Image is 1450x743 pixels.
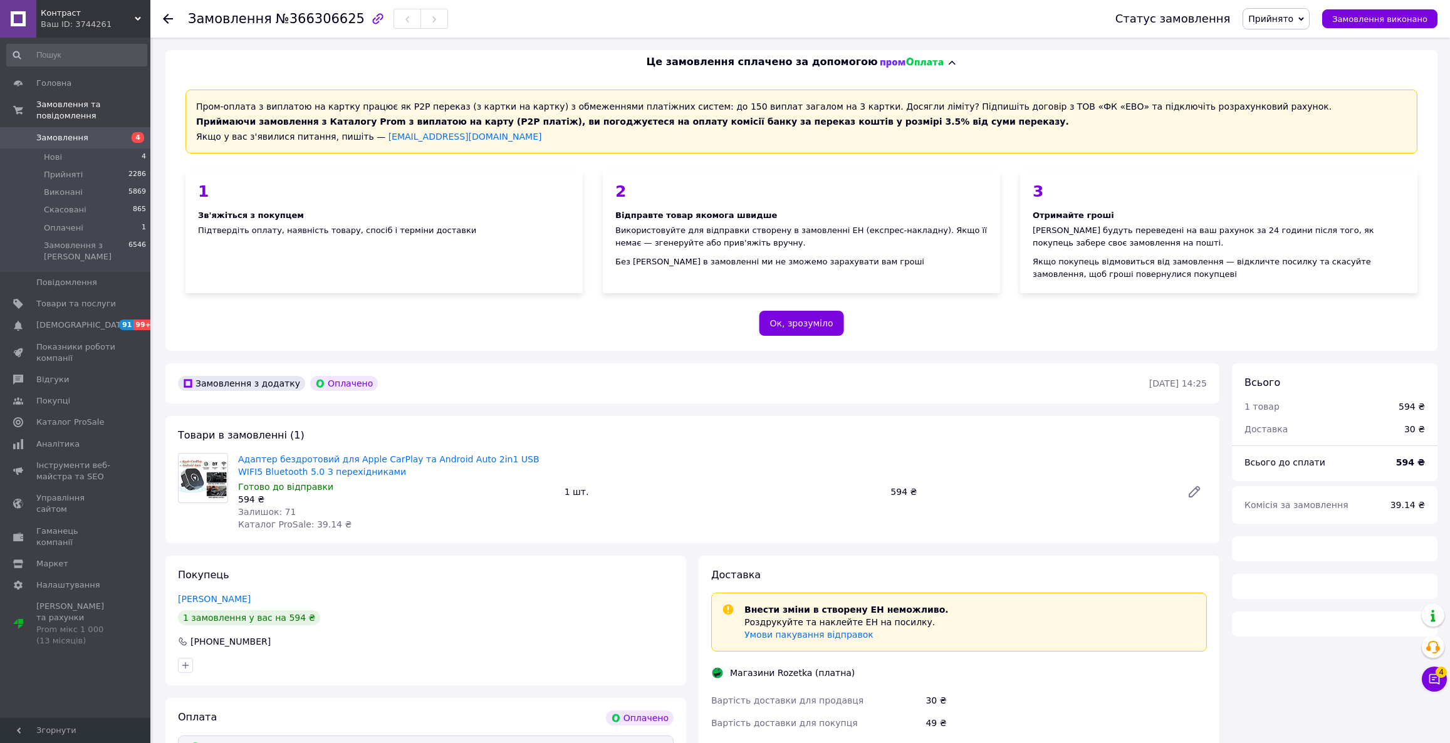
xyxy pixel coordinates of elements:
span: Замовлення та повідомлення [36,99,150,122]
div: 49 ₴ [923,712,1209,734]
span: Замовлення з [PERSON_NAME] [44,240,128,262]
span: 39.14 ₴ [1390,500,1425,510]
span: Повідомлення [36,277,97,288]
span: 2286 [128,169,146,180]
a: Адаптер бездротовий для Apple CarPlay та Android Auto 2in1 USB WIFI5 Bluetooth 5.0 З перехідниками [238,454,540,477]
span: Товари та послуги [36,298,116,309]
div: Підтвердіть оплату, наявність товару, спосіб і терміни доставки [185,171,583,293]
div: Статус замовлення [1115,13,1231,25]
b: 594 ₴ [1396,457,1425,467]
img: Адаптер бездротовий для Apple CarPlay та Android Auto 2in1 USB WIFI5 Bluetooth 5.0 З перехідниками [179,456,227,500]
div: 30 ₴ [923,689,1209,712]
div: Магазини Rozetka (платна) [727,667,858,679]
span: 865 [133,204,146,216]
span: 5869 [128,187,146,198]
span: Скасовані [44,204,86,216]
div: Якщо у вас з'явилися питання, пишіть — [196,130,1407,143]
span: Відгуки [36,374,69,385]
button: Чат з покупцем4 [1422,667,1447,692]
span: Вартість доставки для продавця [711,695,863,705]
div: 3 [1033,184,1405,199]
div: Без [PERSON_NAME] в замовленні ми не зможемо зарахувати вам гроші [615,256,988,268]
span: Всього [1244,377,1280,388]
span: Доставка [1244,424,1288,434]
div: 30 ₴ [1397,415,1432,443]
span: Прийнято [1248,14,1293,24]
span: 4 [142,152,146,163]
div: 1 шт. [560,483,886,501]
span: Показники роботи компанії [36,341,116,364]
div: Оплачено [606,710,674,725]
span: [PERSON_NAME] та рахунки [36,601,116,647]
span: Каталог ProSale [36,417,104,428]
span: Вартість доставки для покупця [711,718,858,728]
span: Відправте товар якомога швидше [615,210,777,220]
div: 594 ₴ [1399,400,1425,413]
span: 99+ [133,320,154,330]
span: Прийняті [44,169,83,180]
p: Роздрукуйте та наклейте ЕН на посилку. [744,616,949,628]
a: [PERSON_NAME] [178,594,251,604]
span: 1 товар [1244,402,1280,412]
button: Ок, зрозуміло [759,311,844,336]
span: Замовлення виконано [1332,14,1427,24]
span: 4 [1436,667,1447,678]
div: Пром-оплата з виплатою на картку працює як P2P переказ (з картки на картку) з обмеженнями платіжн... [185,90,1417,153]
span: Оплата [178,711,217,723]
div: Повернутися назад [163,13,173,25]
div: 1 [198,184,570,199]
span: Покупці [36,395,70,407]
div: Якщо покупець відмовиться від замовлення — відкличте посилку та скасуйте замовлення, щоб гроші по... [1033,256,1405,281]
span: Гаманець компанії [36,526,116,548]
span: Оплачені [44,222,83,234]
span: Нові [44,152,62,163]
span: Покупець [178,569,229,581]
div: 1 замовлення у вас на 594 ₴ [178,610,320,625]
a: [EMAIL_ADDRESS][DOMAIN_NAME] [389,132,542,142]
span: Каталог ProSale: 39.14 ₴ [238,519,352,529]
span: 91 [119,320,133,330]
span: 4 [132,132,144,143]
span: Замовлення [36,132,88,143]
input: Пошук [6,44,147,66]
div: [PERSON_NAME] будуть переведені на ваш рахунок за 24 години після того, як покупець забере своє з... [1033,224,1405,249]
span: Налаштування [36,579,100,591]
div: 2 [615,184,988,199]
span: Всього до сплати [1244,457,1325,467]
span: Комісія за замовлення [1244,500,1348,510]
a: Умови пакування відправок [744,630,874,640]
span: [DEMOGRAPHIC_DATA] [36,320,129,331]
a: Редагувати [1182,479,1207,504]
span: №366306625 [276,11,365,26]
span: Замовлення [188,11,272,26]
button: Замовлення виконано [1322,9,1437,28]
span: Головна [36,78,71,89]
span: Зв'яжіться з покупцем [198,210,304,220]
span: Управління сайтом [36,492,116,515]
span: Товари в замовленні (1) [178,429,305,441]
span: Залишок: 71 [238,507,296,517]
span: Приймаючи замовлення з Каталогу Prom з виплатою на карту (Р2Р платіж), ви погоджуєтеся на оплату ... [196,117,1069,127]
div: Використовуйте для відправки створену в замовленні ЕН (експрес-накладну). Якщо її немає — згенеру... [615,224,988,249]
span: Внести зміни в створену ЕН неможливо. [744,605,949,615]
span: Контраст [41,8,135,19]
span: Готово до відправки [238,482,333,492]
div: [PHONE_NUMBER] [189,635,272,648]
span: Виконані [44,187,83,198]
div: 594 ₴ [885,483,1177,501]
div: 594 ₴ [238,493,555,506]
span: Отримайте гроші [1033,210,1114,220]
div: Замовлення з додатку [178,376,305,391]
span: Маркет [36,558,68,569]
span: Аналітика [36,439,80,450]
time: [DATE] 14:25 [1149,378,1207,388]
div: Оплачено [310,376,378,391]
span: Інструменти веб-майстра та SEO [36,460,116,482]
div: Ваш ID: 3744261 [41,19,150,30]
span: Доставка [711,569,761,581]
span: 1 [142,222,146,234]
div: Prom мікс 1 000 (13 місяців) [36,624,116,647]
span: Це замовлення сплачено за допомогою [646,55,877,70]
span: 6546 [128,240,146,262]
